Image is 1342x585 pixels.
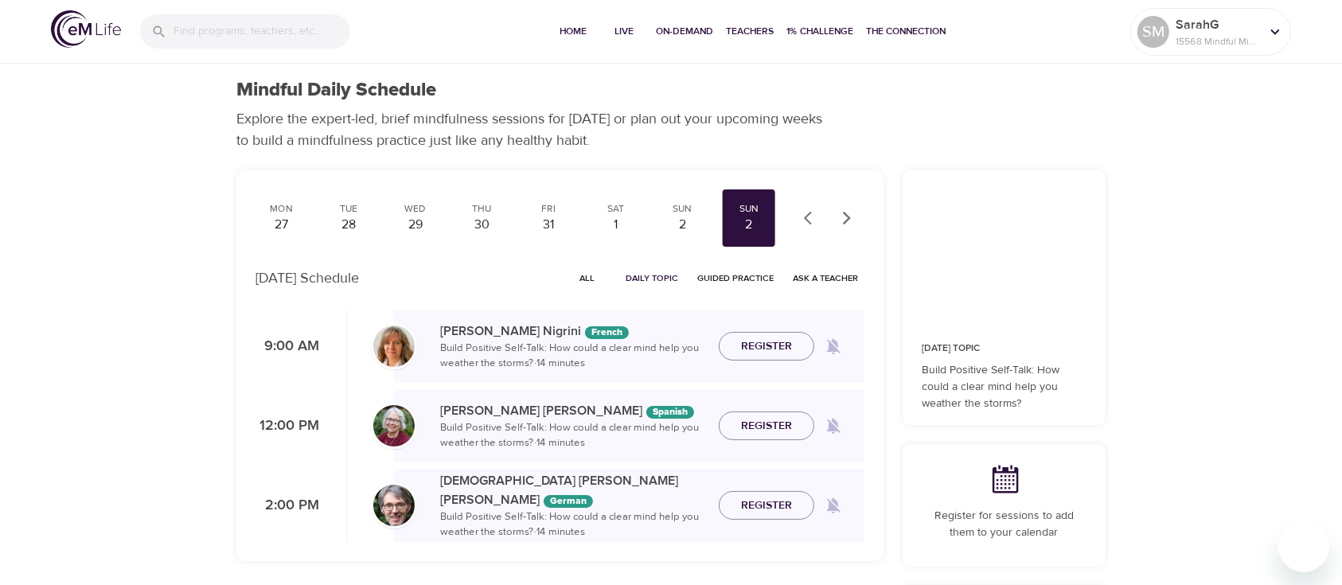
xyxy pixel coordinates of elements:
div: Sat [595,202,635,216]
input: Find programs, teachers, etc... [174,14,350,49]
p: [DEMOGRAPHIC_DATA] [PERSON_NAME] [PERSON_NAME] [440,471,706,509]
span: On-Demand [656,23,713,40]
p: [DATE] Topic [922,341,1086,356]
button: Daily Topic [619,266,685,291]
iframe: Button to launch messaging window [1278,521,1329,572]
span: Daily Topic [626,271,678,286]
div: 2 [662,216,702,234]
span: The Connection [866,23,946,40]
span: Teachers [726,23,774,40]
div: Mon [262,202,302,216]
h1: Mindful Daily Schedule [236,79,436,102]
span: All [568,271,607,286]
div: 31 [529,216,569,234]
span: Live [605,23,643,40]
div: 30 [462,216,502,234]
span: Home [554,23,592,40]
img: MelissaNigiri.jpg [373,326,415,367]
p: 2:00 PM [256,495,319,517]
span: Remind me when a class goes live every Monday at 9:00 AM [814,327,852,365]
span: Ask a Teacher [793,271,858,286]
div: The episodes in this programs will be in German [544,495,593,508]
p: 12:00 PM [256,415,319,437]
div: 27 [262,216,302,234]
p: 15568 Mindful Minutes [1176,34,1260,49]
div: Sun [662,202,702,216]
span: Guided Practice [697,271,774,286]
span: Register [741,496,792,516]
p: [PERSON_NAME] Nigrini [440,322,706,341]
button: Register [719,332,814,361]
button: Guided Practice [691,266,780,291]
button: Register [719,491,814,521]
div: Thu [462,202,502,216]
p: Explore the expert-led, brief mindfulness sessions for [DATE] or plan out your upcoming weeks to ... [236,108,833,151]
img: logo [51,10,121,48]
img: Christian%20L%C3%BCtke%20W%C3%B6stmann.png [373,485,415,526]
div: 28 [329,216,369,234]
span: Remind me when a class goes live every Monday at 2:00 PM [814,486,852,525]
div: The episodes in this programs will be in Spanish [646,406,694,419]
button: All [562,266,613,291]
div: Sun [729,202,769,216]
p: SarahG [1176,15,1260,34]
span: 1% Challenge [786,23,853,40]
div: 1 [595,216,635,234]
p: [DATE] Schedule [256,267,359,289]
p: Build Positive Self-Talk: How could a clear mind help you weather the storms? · 14 minutes [440,341,706,372]
div: 2 [729,216,769,234]
p: 9:00 AM [256,336,319,357]
p: Build Positive Self-Talk: How could a clear mind help you weather the storms? · 14 minutes [440,420,706,451]
span: Register [741,416,792,436]
div: Fri [529,202,569,216]
img: Bernice_Moore_min.jpg [373,405,415,447]
div: 29 [396,216,435,234]
p: Register for sessions to add them to your calendar [922,508,1086,541]
p: Build Positive Self-Talk: How could a clear mind help you weather the storms? · 14 minutes [440,509,706,540]
span: Register [741,337,792,357]
button: Register [719,411,814,441]
div: The episodes in this programs will be in French [585,326,629,339]
div: Tue [329,202,369,216]
p: Build Positive Self-Talk: How could a clear mind help you weather the storms? [922,362,1086,412]
button: Ask a Teacher [786,266,864,291]
span: Remind me when a class goes live every Monday at 12:00 PM [814,407,852,445]
p: [PERSON_NAME] [PERSON_NAME] [440,401,706,420]
div: SM [1137,16,1169,48]
div: Wed [396,202,435,216]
